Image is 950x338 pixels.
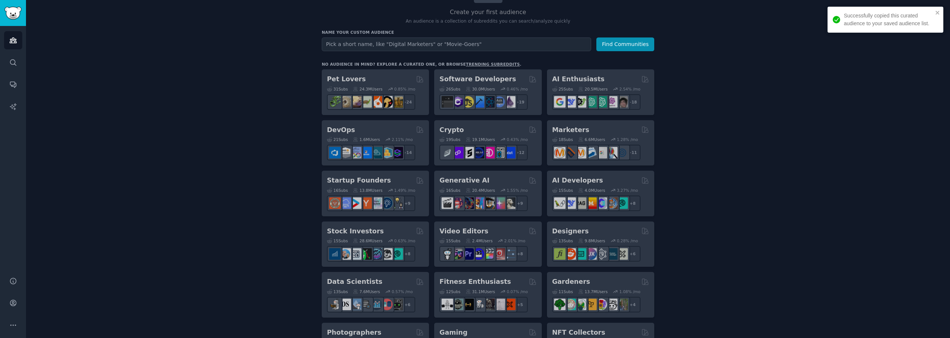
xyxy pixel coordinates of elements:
input: Pick a short name, like "Digital Marketers" or "Movie-Goers" [322,37,591,51]
h2: Create your first audience [322,8,654,17]
p: An audience is a collection of subreddits you can search/analyze quickly [322,18,654,25]
div: Successfully copied this curated audience to your saved audience list. [844,12,933,27]
img: GummySearch logo [4,7,22,20]
a: trending subreddits [466,62,520,66]
h3: Name your custom audience [322,30,654,35]
button: Find Communities [596,37,654,51]
button: close [935,10,940,16]
div: No audience in mind? Explore a curated one, or browse . [322,62,521,67]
